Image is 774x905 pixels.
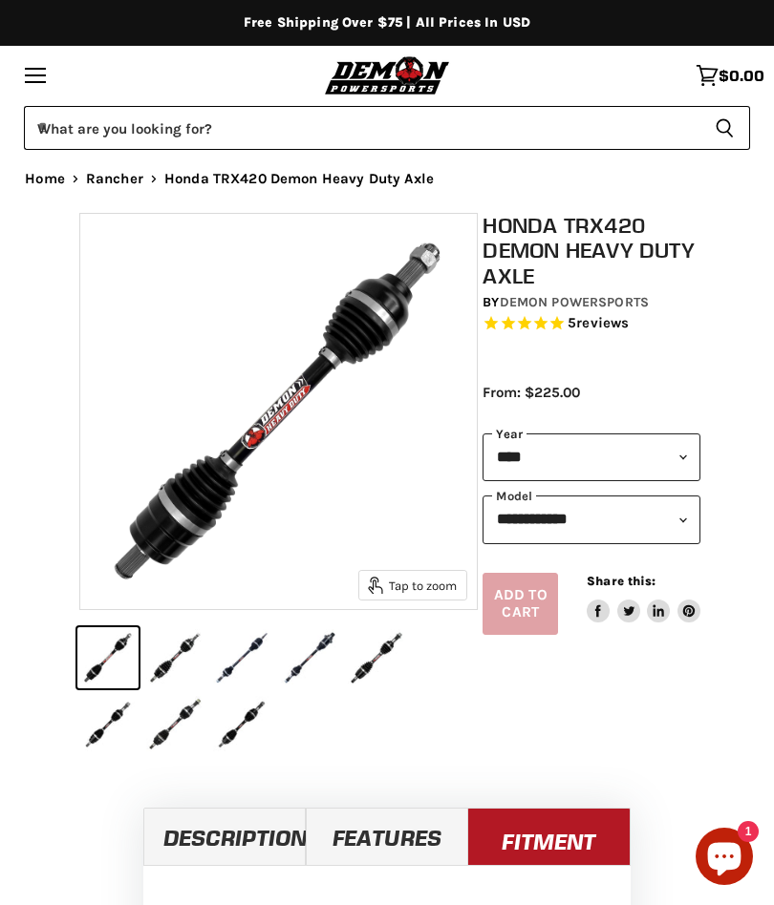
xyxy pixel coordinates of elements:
[24,106,699,150] input: When autocomplete results are available use up and down arrows to review and enter to select
[144,627,205,688] button: IMAGE thumbnail
[359,571,466,600] button: Tap to zoom
[25,171,65,187] a: Home
[467,808,631,865] a: Fitment
[483,384,580,401] span: From: $225.00
[690,828,759,890] inbox-online-store-chat: Shopify online store chat
[483,433,699,481] select: year
[77,627,139,688] button: IMAGE thumbnail
[576,314,629,331] span: reviews
[279,627,340,688] button: IMAGE thumbnail
[686,54,774,96] a: $0.00
[164,171,434,187] span: Honda TRX420 Demon Heavy Duty Axle
[321,53,454,96] img: Demon Powersports
[483,213,699,289] h1: Honda TRX420 Demon Heavy Duty Axle
[346,627,407,688] button: IMAGE thumbnail
[211,627,272,688] button: IMAGE thumbnail
[211,694,272,755] button: IMAGE thumbnail
[77,694,139,755] button: IMAGE thumbnail
[568,314,629,331] span: 5 reviews
[80,214,477,610] img: IMAGE
[368,577,457,594] span: Tap to zoom
[483,495,699,543] select: modal-name
[306,808,468,865] a: Features
[587,574,656,588] span: Share this:
[699,106,750,150] button: Search
[144,694,205,755] button: IMAGE thumbnail
[719,67,764,84] span: $0.00
[483,314,699,334] span: Rated 4.6 out of 5 stars 5 reviews
[483,292,699,313] div: by
[24,106,750,150] form: Product
[500,294,649,310] a: Demon Powersports
[587,573,700,636] aside: Share this:
[86,171,143,187] a: Rancher
[143,808,306,865] a: Description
